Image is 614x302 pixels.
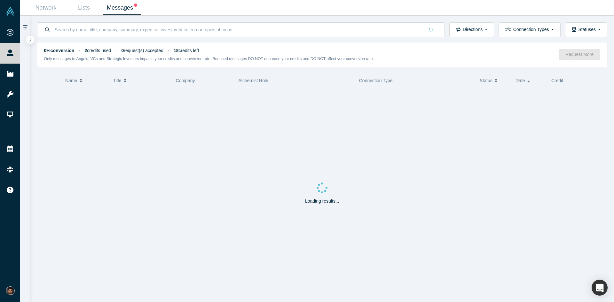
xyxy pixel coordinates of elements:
span: credits used [84,48,111,53]
span: Company [176,78,195,83]
span: request(s) accepted [122,48,164,53]
img: Alchemist Vault Logo [6,7,15,16]
button: Directions [449,22,494,37]
button: Date [516,74,545,87]
span: · [79,48,80,53]
span: Title [113,74,122,87]
button: Title [113,74,169,87]
a: Network [27,0,65,15]
span: Name [65,74,77,87]
a: Lists [65,0,103,15]
strong: 18 [174,48,179,53]
small: Only messages to Angels, VCs and Strategic Investors impacts your credits and conversion rate. Bo... [44,57,374,61]
img: Shine Oovattil's Account [6,286,15,295]
a: Messages [103,0,141,15]
strong: 2 [84,48,87,53]
strong: 0 [122,48,124,53]
button: Name [65,74,106,87]
button: Statuses [565,22,607,37]
strong: 0% conversion [44,48,75,53]
span: Date [516,74,525,87]
button: Status [480,74,509,87]
span: Status [480,74,492,87]
span: Connection Type [359,78,393,83]
p: Loading results... [305,198,339,205]
span: · [116,48,117,53]
span: Credit [551,78,563,83]
button: Connection Types [499,22,560,37]
span: Alchemist Role [239,78,268,83]
span: credits left [174,48,199,53]
input: Search by name, title, company, summary, expertise, investment criteria or topics of focus [54,22,424,37]
span: · [168,48,169,53]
